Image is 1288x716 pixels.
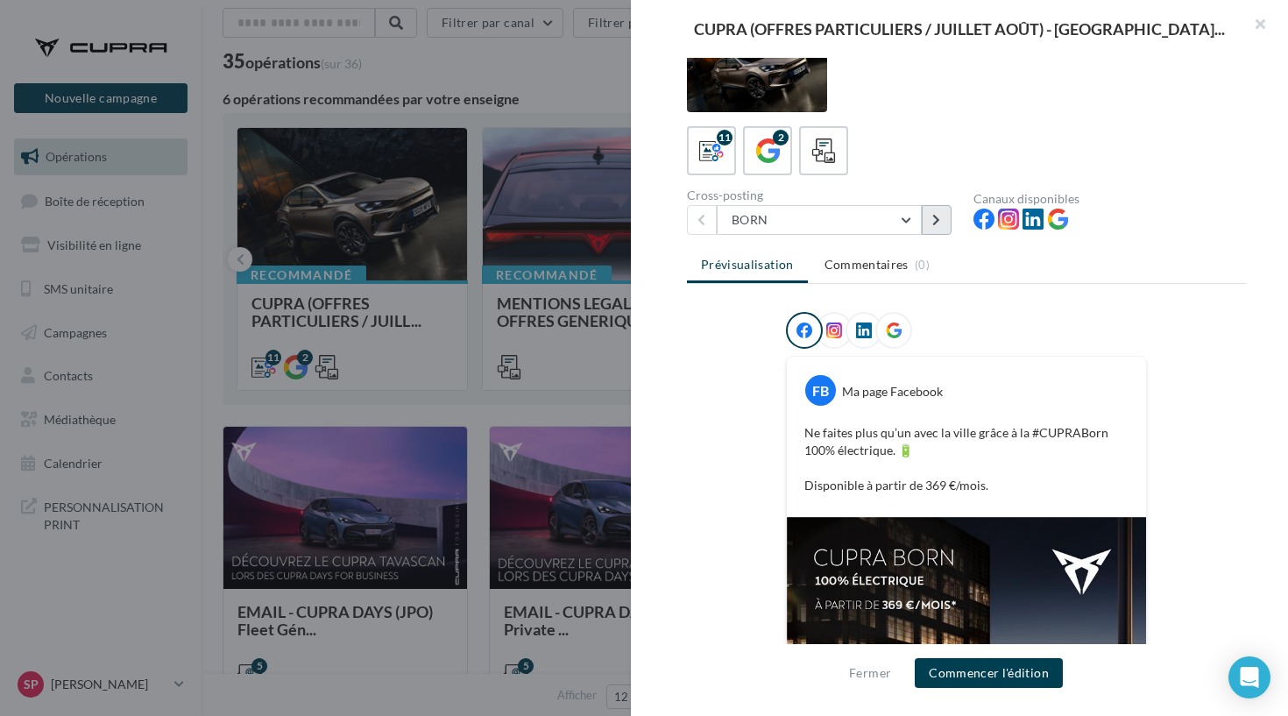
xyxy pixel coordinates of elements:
span: Commentaires [824,256,909,273]
div: Open Intercom Messenger [1228,656,1270,698]
div: Cross-posting [687,189,959,202]
div: 2 [773,130,789,145]
p: Ne faites plus qu’un avec la ville grâce à la #CUPRABorn 100% électrique. 🔋 Disponible à partir d... [804,424,1129,494]
div: Canaux disponibles [973,193,1246,205]
button: Fermer [842,663,898,684]
button: BORN [717,205,922,235]
span: (0) [915,258,930,272]
div: Ma page Facebook [842,383,943,401]
button: Commencer l'édition [915,658,1063,688]
div: FB [805,375,836,406]
span: CUPRA (OFFRES PARTICULIERS / JUILLET AOÛT) - [GEOGRAPHIC_DATA]... [694,21,1225,37]
div: 11 [717,130,732,145]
